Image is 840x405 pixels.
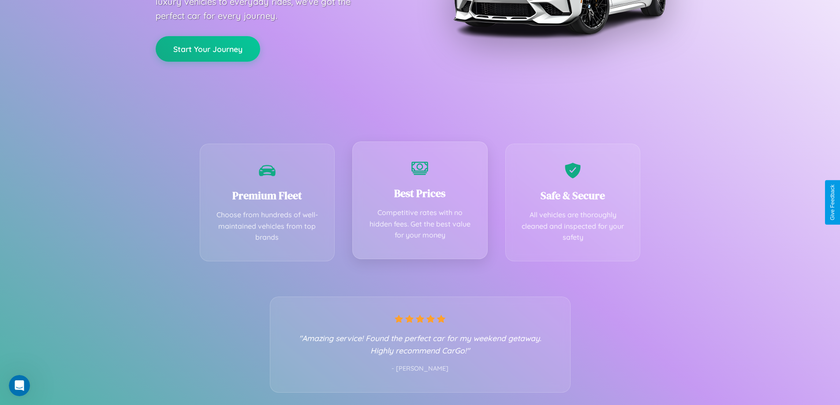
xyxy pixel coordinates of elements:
p: Choose from hundreds of well-maintained vehicles from top brands [213,209,321,243]
h3: Safe & Secure [519,188,627,203]
p: "Amazing service! Found the perfect car for my weekend getaway. Highly recommend CarGo!" [288,332,553,357]
h3: Best Prices [366,186,474,201]
p: All vehicles are thoroughly cleaned and inspected for your safety [519,209,627,243]
p: - [PERSON_NAME] [288,363,553,375]
div: Give Feedback [829,185,836,220]
h3: Premium Fleet [213,188,321,203]
iframe: Intercom live chat [9,375,30,396]
button: Start Your Journey [156,36,260,62]
p: Competitive rates with no hidden fees. Get the best value for your money [366,207,474,241]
